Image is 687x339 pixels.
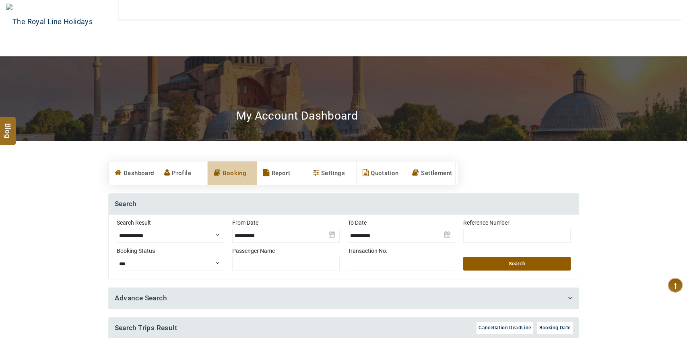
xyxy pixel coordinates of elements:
[109,194,579,215] h4: Search
[463,219,571,227] label: Reference Number
[109,161,158,185] a: Dashboard
[3,123,13,130] span: Blog
[539,325,571,331] span: Booking Date
[232,219,340,227] label: From Date
[348,219,455,227] label: To Date
[115,294,167,302] a: Advance Search
[357,161,406,185] a: Quotation
[479,325,531,331] span: Cancellation DeadLine
[463,257,571,271] button: Search
[208,161,257,185] a: Booking
[6,4,93,40] img: The Royal Line Holidays
[406,161,455,185] a: Settlement
[307,161,356,185] a: Settings
[348,247,455,255] label: Transaction No.
[109,318,579,339] h4: Search Trips Result
[257,161,306,185] a: Report
[117,247,224,255] label: Booking Status
[236,109,358,123] h2: My Account Dashboard
[158,161,207,185] a: Profile
[232,247,340,255] label: Passenger Name
[117,219,224,227] label: Search Result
